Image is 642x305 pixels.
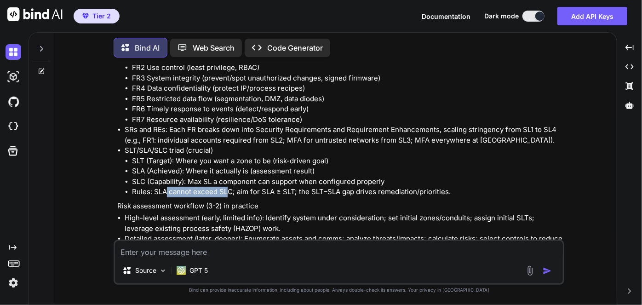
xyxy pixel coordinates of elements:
img: settings [6,275,21,291]
li: FR4 Data confidentiality (protect IP/process recipes) [132,83,562,94]
img: Bind AI [7,7,63,21]
li: SLA (Achieved): Where it actually is (assessment result) [132,166,562,177]
p: GPT 5 [189,266,208,275]
p: Web Search [193,42,235,53]
p: Code Generator [267,42,323,53]
img: Pick Models [159,267,167,275]
img: icon [543,266,552,276]
img: cloudideIcon [6,119,21,134]
img: darkAi-studio [6,69,21,85]
img: githubDark [6,94,21,109]
span: Dark mode [484,12,519,21]
li: FR6 Timely response to events (detect/respond early) [132,104,562,115]
li: SLT (Target): Where you want a zone to be (risk-driven goal) [132,156,562,167]
img: premium [82,13,89,19]
p: Bind AI [135,42,160,53]
li: FR2 Use control (least privilege, RBAC) [132,63,562,73]
li: FR7 Resource availability (resilience/DoS tolerance) [132,115,562,125]
span: Tier 2 [92,12,111,21]
li: Detailed assessment (later, deeper): Enumerate assets and comms; analyze threats/impacts; calcula... [125,234,562,254]
img: attachment [525,265,535,276]
li: SRs and REs: Each FR breaks down into Security Requirements and Requirement Enhancements, scaling... [125,125,562,145]
span: Documentation [422,12,470,20]
img: darkChat [6,44,21,60]
li: High-level assessment (early, limited info): Identify system under consideration; set initial zon... [125,213,562,234]
li: FR5 Restricted data flow (segmentation, DMZ, data diodes) [132,94,562,104]
img: GPT 5 [177,266,186,275]
p: Bind can provide inaccurate information, including about people. Always double-check its answers.... [114,287,564,293]
button: premiumTier 2 [74,9,120,23]
button: Add API Keys [557,7,627,25]
li: FR3 System integrity (prevent/spot unauthorized changes, signed firmware) [132,73,562,84]
li: SLC (Capability): Max SL a component can support when configured properly [132,177,562,187]
li: Rules: SLA cannot exceed SLC; aim for SLA ≥ SLT; the SLT–SLA gap drives remediation/priorities. [132,187,562,197]
li: SLT/SLA/SLC triad (crucial) [125,145,562,197]
button: Documentation [422,12,470,21]
li: Foundational requirements (FR1–FR7): The seven pillars applied at each SL [125,42,562,125]
p: Risk assessment workflow (3-2) in practice [117,201,562,212]
p: Source [135,266,156,275]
